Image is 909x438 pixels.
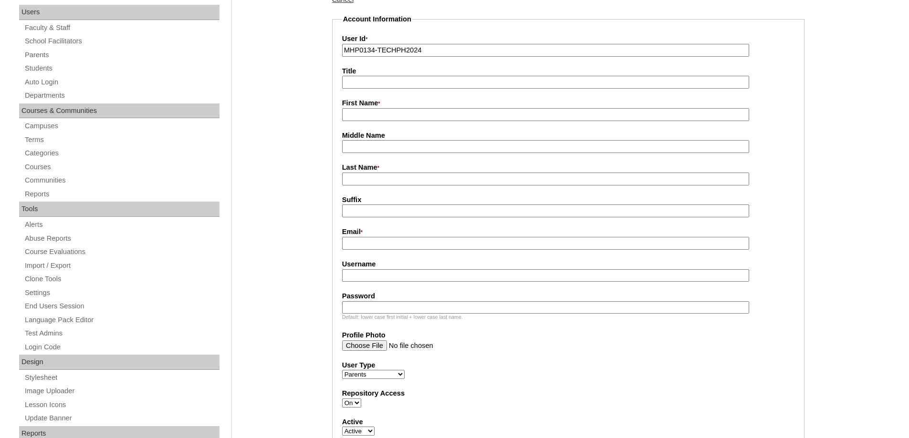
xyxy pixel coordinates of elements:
[342,14,412,24] legend: Account Information
[24,35,219,47] a: School Facilitators
[24,161,219,173] a: Courses
[24,412,219,424] a: Update Banner
[24,300,219,312] a: End Users Session
[24,246,219,258] a: Course Evaluations
[342,291,794,301] label: Password
[24,399,219,411] a: Lesson Icons
[342,98,794,109] label: First Name
[342,34,794,44] label: User Id
[24,372,219,384] a: Stylesheet
[19,103,219,119] div: Courses & Communities
[342,360,794,370] label: User Type
[24,219,219,231] a: Alerts
[24,314,219,326] a: Language Pack Editor
[24,90,219,102] a: Departments
[342,66,794,76] label: Title
[24,233,219,244] a: Abuse Reports
[342,227,794,237] label: Email
[342,259,794,269] label: Username
[24,134,219,146] a: Terms
[342,314,794,321] div: Default: lower case first initial + lower case last name.
[24,188,219,200] a: Reports
[342,388,794,398] label: Repository Access
[24,76,219,88] a: Auto Login
[19,202,219,217] div: Tools
[342,131,794,141] label: Middle Name
[24,174,219,186] a: Communities
[24,327,219,339] a: Test Admins
[342,163,794,173] label: Last Name
[24,260,219,272] a: Import / Export
[19,355,219,370] div: Design
[24,62,219,74] a: Students
[24,147,219,159] a: Categories
[342,195,794,205] label: Suffix
[24,385,219,397] a: Image Uploader
[19,5,219,20] div: Users
[24,341,219,353] a: Login Code
[24,49,219,61] a: Parents
[342,330,794,340] label: Profile Photo
[24,120,219,132] a: Campuses
[24,287,219,299] a: Settings
[342,417,794,427] label: Active
[24,22,219,34] a: Faculty & Staff
[24,273,219,285] a: Clone Tools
